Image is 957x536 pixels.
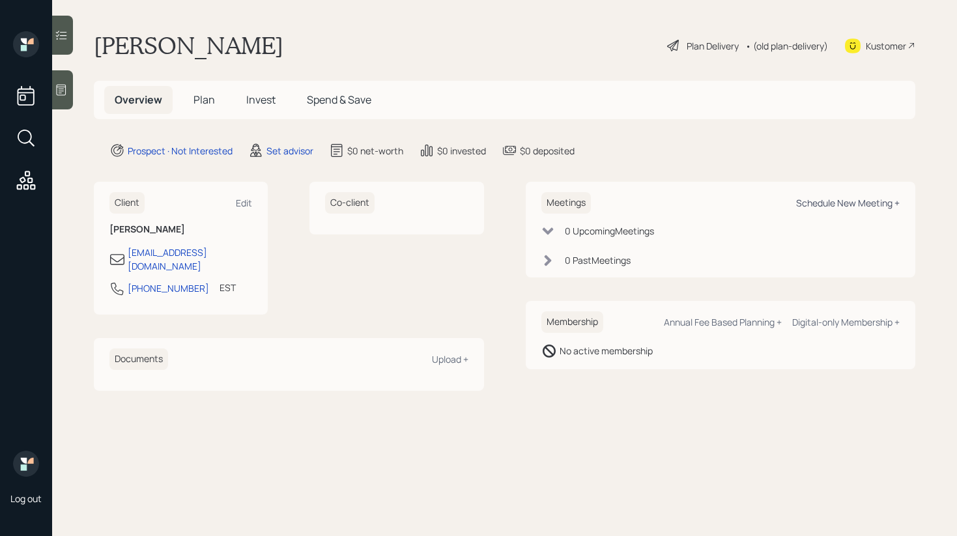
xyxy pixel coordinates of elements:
div: Log out [10,492,42,505]
div: Kustomer [866,39,906,53]
div: Plan Delivery [687,39,739,53]
h6: Co-client [325,192,375,214]
div: Prospect · Not Interested [128,144,233,158]
img: retirable_logo.png [13,451,39,477]
div: [EMAIL_ADDRESS][DOMAIN_NAME] [128,246,252,273]
h6: Membership [541,311,603,333]
div: Schedule New Meeting + [796,197,900,209]
div: $0 net-worth [347,144,403,158]
div: Upload + [432,353,468,365]
h6: [PERSON_NAME] [109,224,252,235]
span: Overview [115,92,162,107]
div: • (old plan-delivery) [745,39,828,53]
span: Invest [246,92,276,107]
div: Edit [236,197,252,209]
h6: Client [109,192,145,214]
div: [PHONE_NUMBER] [128,281,209,295]
div: No active membership [560,344,653,358]
div: 0 Past Meeting s [565,253,631,267]
span: Spend & Save [307,92,371,107]
div: Digital-only Membership + [792,316,900,328]
span: Plan [193,92,215,107]
h6: Documents [109,348,168,370]
div: $0 invested [437,144,486,158]
h1: [PERSON_NAME] [94,31,283,60]
div: Set advisor [266,144,313,158]
div: 0 Upcoming Meeting s [565,224,654,238]
div: Annual Fee Based Planning + [664,316,782,328]
div: $0 deposited [520,144,575,158]
h6: Meetings [541,192,591,214]
div: EST [220,281,236,294]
